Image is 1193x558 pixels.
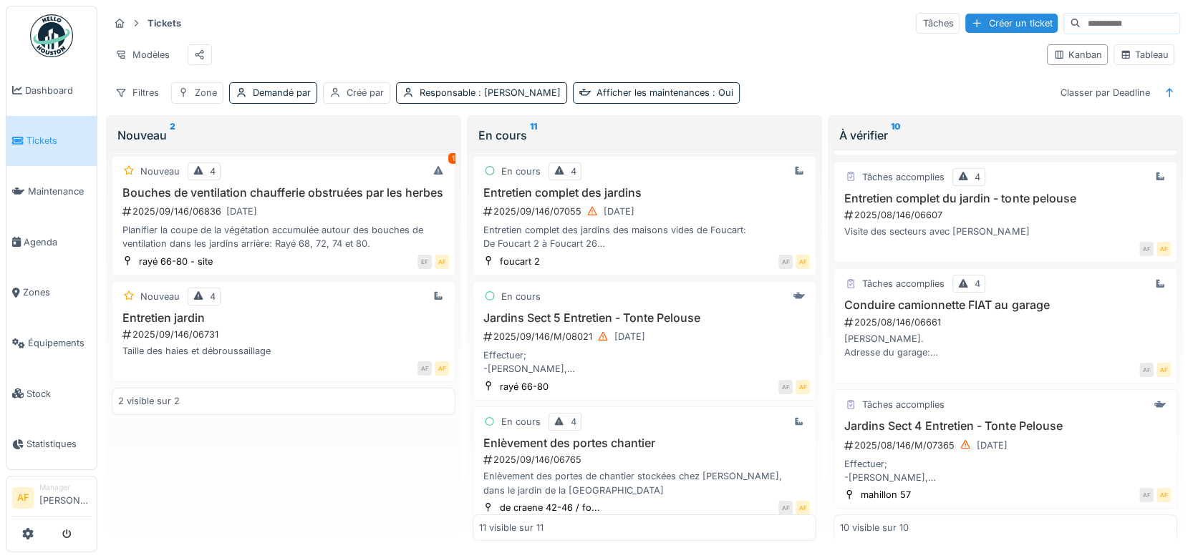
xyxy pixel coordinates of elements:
[840,419,1171,433] h3: Jardins Sect 4 Entretien - Tonte Pelouse
[710,87,733,98] span: : Oui
[1139,242,1154,256] div: AF
[26,387,91,401] span: Stock
[475,87,561,98] span: : [PERSON_NAME]
[118,394,180,408] div: 2 visible sur 2
[482,453,810,466] div: 2025/09/146/06765
[121,328,449,341] div: 2025/09/146/06731
[862,277,945,290] div: Tâches accomplies
[170,127,175,144] sup: 2
[571,165,576,178] div: 4
[479,521,544,534] div: 11 visible sur 11
[39,482,91,513] li: [PERSON_NAME]
[417,361,432,376] div: AF
[25,84,91,97] span: Dashboard
[109,44,176,65] div: Modèles
[435,361,449,376] div: AF
[501,415,541,429] div: En cours
[843,208,1171,222] div: 2025/08/146/06607
[862,170,945,184] div: Tâches accomplies
[840,192,1171,205] h3: Entretien complet du jardin - tonte pelouse
[140,165,180,178] div: Nouveau
[6,217,97,268] a: Agenda
[210,290,216,303] div: 4
[6,368,97,419] a: Stock
[796,255,810,269] div: AF
[843,436,1171,454] div: 2025/08/146/M/07365
[118,186,449,200] h3: Bouches de ventilation chaufferie obstruées par les herbes
[975,277,980,290] div: 4
[916,13,960,34] div: Tâches
[796,501,810,515] div: AF
[6,318,97,368] a: Équipements
[253,86,311,99] div: Demandé par
[604,205,634,218] div: [DATE]
[121,202,449,220] div: 2025/09/146/06836
[839,127,1172,144] div: À vérifier
[448,153,458,164] div: 1
[117,127,450,144] div: Nouveau
[6,268,97,318] a: Zones
[796,380,810,394] div: AF
[840,332,1171,359] div: [PERSON_NAME]. Adresse du garage: Comptoir Phoenix Chaussée de Haecht 1730 1130 [GEOGRAPHIC_DATA]
[530,127,537,144] sup: 11
[30,14,73,57] img: Badge_color-CXgf-gQk.svg
[479,436,810,450] h3: Enlèvement des portes chantier
[12,482,91,517] a: AF Manager[PERSON_NAME]
[6,419,97,470] a: Statistiques
[778,380,793,394] div: AF
[479,223,810,250] div: Entretien complet des jardins des maisons vides de Foucart: De Foucart 2 à Foucart 26 De Foucart ...
[1156,363,1171,377] div: AF
[891,127,901,144] sup: 10
[417,255,432,269] div: EF
[500,380,549,393] div: rayé 66-80
[501,165,541,178] div: En cours
[6,116,97,167] a: Tickets
[118,344,449,358] div: Taille des haies et débroussaillage
[479,186,810,200] h3: Entretien complet des jardins
[840,521,909,534] div: 10 visible sur 10
[479,348,810,376] div: Effectuer; -[PERSON_NAME], - ELAGAGE LEGER, - DEBROUSSAILLAGE, -SOUFFLER LES PAPIERS PLUS CANNETT...
[142,16,187,30] strong: Tickets
[140,290,180,303] div: Nouveau
[226,205,257,218] div: [DATE]
[501,290,541,303] div: En cours
[109,82,165,103] div: Filtres
[6,65,97,116] a: Dashboard
[1120,48,1168,62] div: Tableau
[347,86,384,99] div: Créé par
[6,166,97,217] a: Maintenance
[843,315,1171,329] div: 2025/08/146/06661
[24,235,91,249] span: Agenda
[28,185,91,198] span: Maintenance
[479,311,810,325] h3: Jardins Sect 5 Entretien - Tonte Pelouse
[479,469,810,496] div: Enlèvement des portes de chantier stockées chez [PERSON_NAME], dans le jardin de la [GEOGRAPHIC_D...
[778,255,793,269] div: AF
[210,165,216,178] div: 4
[965,14,1058,33] div: Créer un ticket
[28,336,91,350] span: Équipements
[23,285,91,299] span: Zones
[1053,82,1156,103] div: Classer par Deadline
[861,488,911,501] div: mahillon 57
[840,457,1171,484] div: Effectuer; -[PERSON_NAME], - ELAGAGE LEGER, - DEBROUSSAILLAGE, -SOUFFLER LES PAPIERS PLUS CANNETT...
[12,487,34,509] li: AF
[482,202,810,220] div: 2025/09/146/07055
[596,86,733,99] div: Afficher les maintenances
[1053,48,1101,62] div: Kanban
[1139,488,1154,502] div: AF
[420,86,561,99] div: Responsable
[975,170,980,184] div: 4
[977,439,1008,452] div: [DATE]
[478,127,811,144] div: En cours
[435,255,449,269] div: AF
[614,330,645,343] div: [DATE]
[778,501,793,515] div: AF
[118,223,449,250] div: Planifier la coupe de la végétation accumulée autour des bouches de ventilation dans les jardins ...
[26,437,91,451] span: Statistiques
[1139,363,1154,377] div: AF
[195,86,217,99] div: Zone
[482,328,810,346] div: 2025/09/146/M/08021
[500,501,600,514] div: de craene 42-46 / fo...
[862,398,945,411] div: Tâches accomplies
[500,255,540,268] div: foucart 2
